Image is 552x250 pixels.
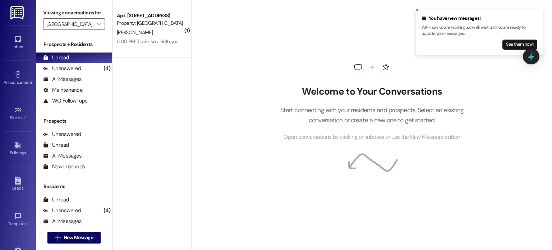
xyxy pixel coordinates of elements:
[43,54,69,62] div: Unread
[269,105,475,126] p: Start connecting with your residents and prospects. Select an existing conversation or create a n...
[102,63,112,74] div: (4)
[43,196,69,204] div: Unread
[117,29,153,36] span: [PERSON_NAME]
[43,152,82,160] div: All Messages
[10,6,25,19] img: ResiDesk Logo
[43,7,105,18] label: Viewing conversations for
[36,117,112,125] div: Prospects
[413,6,420,14] button: Close toast
[43,163,85,171] div: New Inbounds
[502,40,537,50] button: See them now!
[55,235,60,241] i: 
[36,183,112,190] div: Residents
[43,141,69,149] div: Unread
[422,15,537,22] div: You have new messages!
[43,97,87,105] div: WO Follow-ups
[117,19,183,27] div: Property: [GEOGRAPHIC_DATA]
[4,210,32,229] a: Templates •
[4,104,32,123] a: Site Visit •
[26,114,27,119] span: •
[43,207,81,214] div: Unanswered
[46,18,93,30] input: All communities
[28,220,29,225] span: •
[97,21,101,27] i: 
[43,65,81,72] div: Unanswered
[43,86,83,94] div: Maintenance
[4,33,32,53] a: Inbox
[102,205,112,216] div: (4)
[47,232,101,244] button: New Message
[43,218,82,225] div: All Messages
[269,86,475,97] h2: Welcome to Your Conversations
[64,234,93,241] span: New Message
[32,79,33,84] span: •
[284,133,460,142] span: Open conversations by clicking on inboxes or use the New Message button
[43,76,82,83] div: All Messages
[117,12,183,19] div: Apt. [STREET_ADDRESS]
[43,131,81,138] div: Unanswered
[422,24,537,37] p: We know you're working, so we'll wait until you're ready to update your messages.
[36,41,112,48] div: Prospects + Residents
[4,174,32,194] a: Leads
[117,38,330,45] div: 5:06 PM: Thank you. Both you and [PERSON_NAME] have stuff to finish in Pronto. [DATE]. Thanks again!
[4,139,32,159] a: Buildings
